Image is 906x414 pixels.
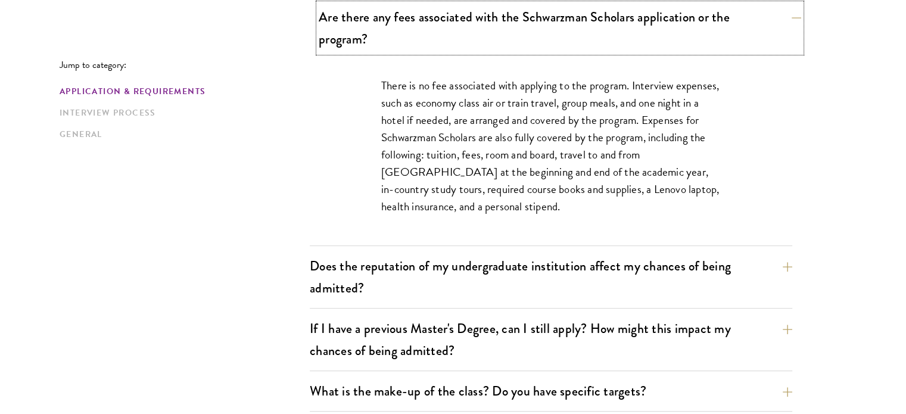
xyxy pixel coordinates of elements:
p: Jump to category: [60,60,310,70]
a: Interview Process [60,107,303,119]
p: There is no fee associated with applying to the program. Interview expenses, such as economy clas... [381,77,721,216]
button: Does the reputation of my undergraduate institution affect my chances of being admitted? [310,253,792,301]
a: General [60,128,303,141]
button: Are there any fees associated with the Schwarzman Scholars application or the program? [319,4,801,52]
button: If I have a previous Master's Degree, can I still apply? How might this impact my chances of bein... [310,315,792,364]
a: Application & Requirements [60,85,303,98]
button: What is the make-up of the class? Do you have specific targets? [310,378,792,404]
